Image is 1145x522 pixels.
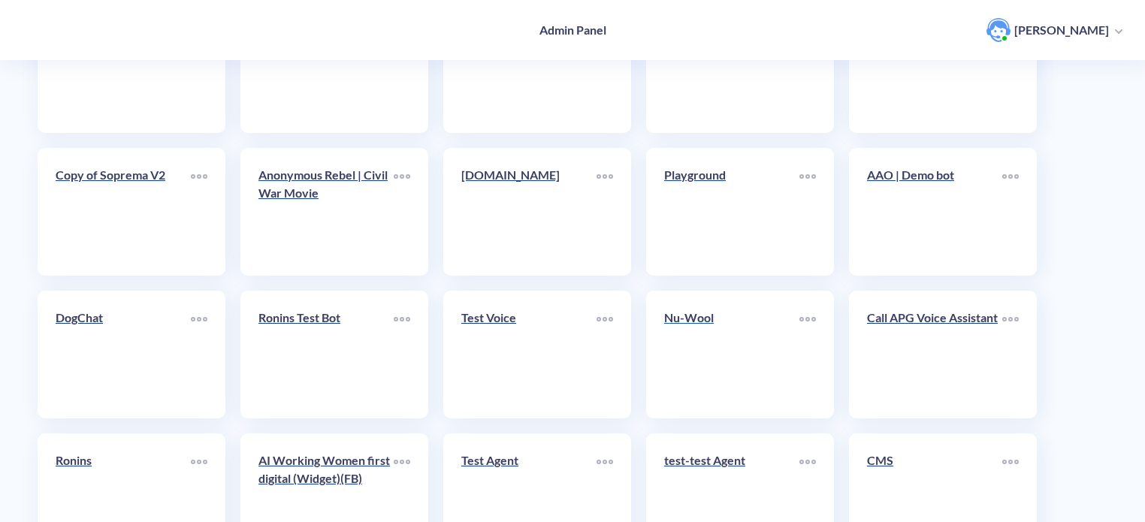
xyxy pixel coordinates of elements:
a: Demo Bot [258,23,394,115]
h4: Admin Panel [539,23,606,37]
p: CMS [867,451,1002,469]
p: Test Agent [461,451,597,469]
a: Copy of Soprema V2 [56,166,191,258]
a: AAO | Demo bot [867,166,1002,258]
p: Ronins Test Bot [258,309,394,327]
a: Anonymous Rebel | Civil War Movie [258,166,394,258]
p: Ronins [56,451,191,469]
p: Nu-Wool [664,309,799,327]
p: [DOMAIN_NAME] [461,166,597,184]
a: Ronins Test Bot [258,309,394,400]
p: Test Voice [461,309,597,327]
a: Test [461,23,597,115]
p: AAO | Demo bot [867,166,1002,184]
p: DogChat [56,309,191,327]
p: [PERSON_NAME] [1014,22,1109,38]
p: Copy of Soprema V2 [56,166,191,184]
p: AI Working Women first digital (Widget)(FB) [258,451,394,487]
p: test-test Agent [664,451,799,469]
img: user photo [986,18,1011,42]
a: Test Voice [461,309,597,400]
a: Find my Method [664,23,799,115]
a: [DOMAIN_NAME] [461,166,597,258]
a: Playground [664,166,799,258]
a: (WhatsApp) Find my Method [867,23,1002,115]
button: user photo[PERSON_NAME] [979,17,1130,44]
a: Nu-Wool [664,309,799,400]
a: Call APG Voice Assistant [867,309,1002,400]
p: Anonymous Rebel | Civil War Movie [258,166,394,202]
p: Call APG Voice Assistant [867,309,1002,327]
p: Playground [664,166,799,184]
a: [DOMAIN_NAME] [56,23,191,115]
a: DogChat [56,309,191,400]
